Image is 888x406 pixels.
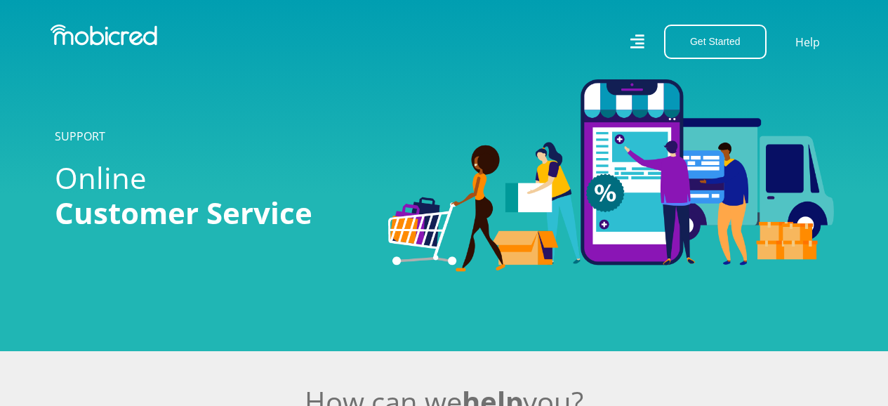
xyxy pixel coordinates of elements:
span: Customer Service [55,192,312,233]
button: Get Started [664,25,767,59]
a: Help [795,33,821,51]
a: SUPPORT [55,129,105,144]
img: Mobicred [51,25,157,46]
img: Categories [388,79,834,272]
h1: Online [55,160,367,231]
